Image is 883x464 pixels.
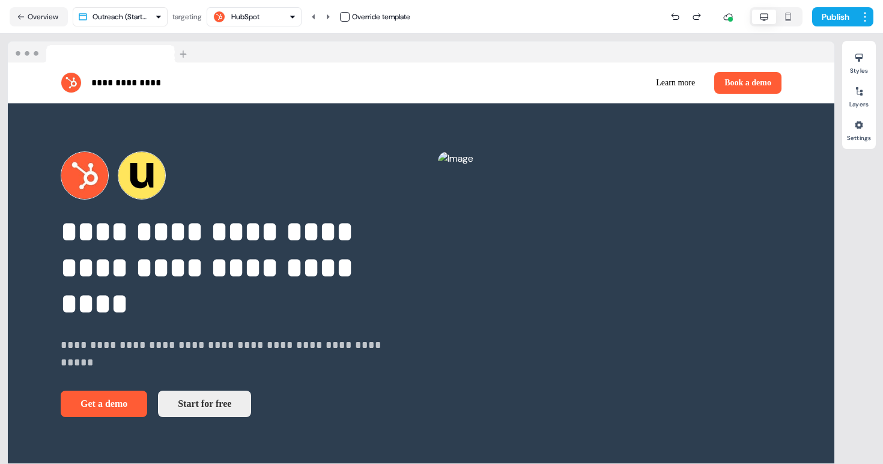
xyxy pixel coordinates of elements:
[646,72,705,94] button: Learn more
[842,82,876,108] button: Layers
[438,151,781,418] img: Image
[231,11,259,23] div: HubSpot
[842,115,876,142] button: Settings
[207,7,302,26] button: HubSpot
[842,48,876,75] button: Styles
[61,391,147,417] button: Get a demo
[352,11,410,23] div: Override template
[61,391,404,417] div: Get a demoStart for free
[8,41,192,63] img: Browser topbar
[426,72,781,94] div: Learn moreBook a demo
[10,7,68,26] button: Overview
[812,7,857,26] button: Publish
[714,72,781,94] button: Book a demo
[172,11,202,23] div: targeting
[158,391,251,417] button: Start for free
[93,11,150,23] div: Outreach (Starter)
